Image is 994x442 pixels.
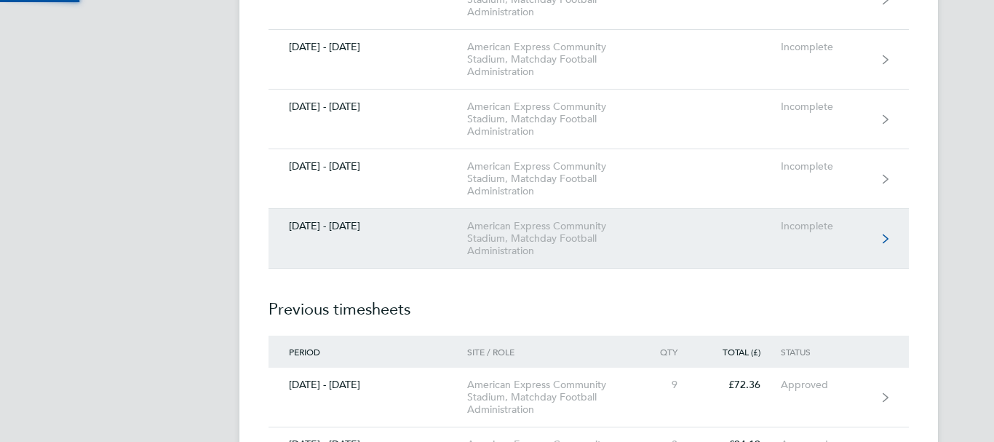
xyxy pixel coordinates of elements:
[781,347,870,357] div: Status
[269,100,467,113] div: [DATE] - [DATE]
[467,100,634,138] div: American Express Community Stadium, Matchday Football Administration
[269,149,909,209] a: [DATE] - [DATE]American Express Community Stadium, Matchday Football AdministrationIncomplete
[634,347,698,357] div: Qty
[269,368,909,427] a: [DATE] - [DATE]American Express Community Stadium, Matchday Football Administration9£72.36Approved
[467,379,634,416] div: American Express Community Stadium, Matchday Football Administration
[467,160,634,197] div: American Express Community Stadium, Matchday Football Administration
[781,220,870,232] div: Incomplete
[467,347,634,357] div: Site / Role
[269,160,467,173] div: [DATE] - [DATE]
[781,379,870,391] div: Approved
[269,269,909,336] h2: Previous timesheets
[269,90,909,149] a: [DATE] - [DATE]American Express Community Stadium, Matchday Football AdministrationIncomplete
[289,346,320,358] span: Period
[467,41,634,78] div: American Express Community Stadium, Matchday Football Administration
[269,41,467,53] div: [DATE] - [DATE]
[634,379,698,391] div: 9
[781,100,870,113] div: Incomplete
[698,379,781,391] div: £72.36
[467,220,634,257] div: American Express Community Stadium, Matchday Football Administration
[269,220,467,232] div: [DATE] - [DATE]
[781,160,870,173] div: Incomplete
[269,209,909,269] a: [DATE] - [DATE]American Express Community Stadium, Matchday Football AdministrationIncomplete
[781,41,870,53] div: Incomplete
[269,30,909,90] a: [DATE] - [DATE]American Express Community Stadium, Matchday Football AdministrationIncomplete
[698,347,781,357] div: Total (£)
[269,379,467,391] div: [DATE] - [DATE]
